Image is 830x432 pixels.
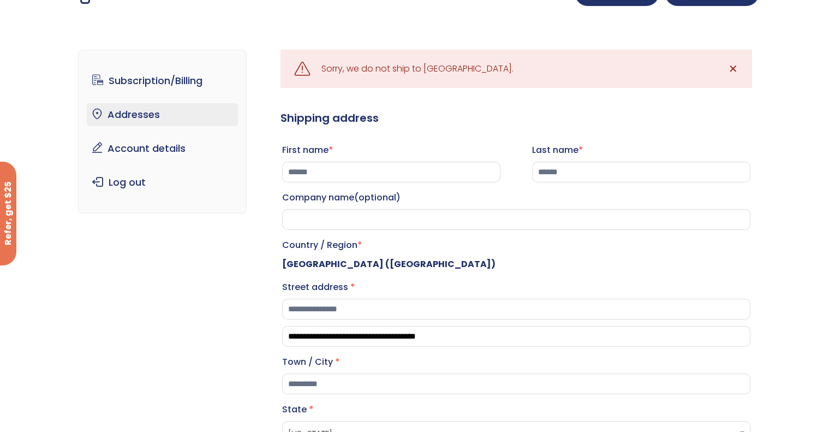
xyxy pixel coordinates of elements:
abbr: required [578,144,583,156]
abbr: required [350,281,355,293]
span: ✕ [728,61,737,76]
a: Addresses [87,103,238,126]
span: (optional) [354,191,401,204]
abbr: required [357,239,362,251]
label: Last name [532,141,750,159]
a: Account details [87,137,238,160]
label: Town / City [282,353,750,371]
abbr: required [309,403,314,416]
a: Log out [87,171,238,194]
label: Street address [282,279,750,296]
label: State [282,401,750,418]
a: Subscription/Billing [87,69,238,92]
nav: Account pages [78,50,247,214]
label: Company name [282,189,750,206]
label: First name [282,141,500,159]
strong: [GEOGRAPHIC_DATA] ([GEOGRAPHIC_DATA]) [282,258,495,270]
abbr: required [329,144,333,156]
abbr: required [335,356,340,368]
div: Sorry, we do not ship to [GEOGRAPHIC_DATA]. [321,61,513,76]
a: ✕ [722,58,744,80]
label: Country / Region [282,236,750,254]
h3: Shipping address [280,104,752,132]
